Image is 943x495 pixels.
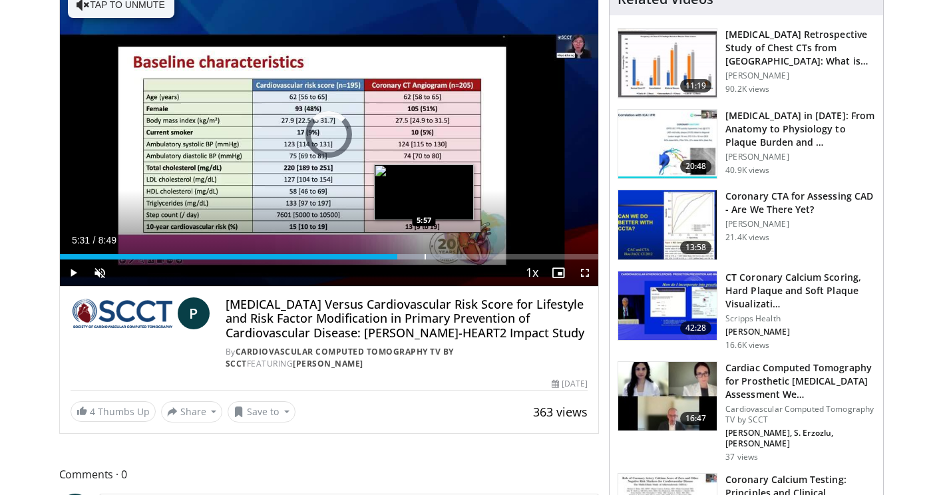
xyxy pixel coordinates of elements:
[545,259,572,286] button: Enable picture-in-picture mode
[98,235,116,246] span: 8:49
[725,428,875,449] p: [PERSON_NAME], S. Erzozlu, [PERSON_NAME]
[618,190,875,260] a: 13:58 Coronary CTA for Assessing CAD - Are We There Yet? [PERSON_NAME] 21.4K views
[59,466,600,483] span: Comments 0
[725,340,769,351] p: 16.6K views
[725,452,758,462] p: 37 views
[618,271,875,351] a: 42:28 CT Coronary Calcium Scoring, Hard Plaque and Soft Plaque Visualizati… Scripps Health [PERSO...
[725,361,875,401] h3: Cardiac Computed Tomography for Prosthetic [MEDICAL_DATA] Assessment We…
[725,313,875,324] p: Scripps Health
[228,401,295,422] button: Save to
[293,358,363,369] a: [PERSON_NAME]
[618,29,717,98] img: c2eb46a3-50d3-446d-a553-a9f8510c7760.150x105_q85_crop-smart_upscale.jpg
[725,271,875,311] h3: CT Coronary Calcium Scoring, Hard Plaque and Soft Plaque Visualizati…
[60,254,599,259] div: Progress Bar
[725,327,875,337] p: [PERSON_NAME]
[226,346,588,370] div: By FEATURING
[680,241,712,254] span: 13:58
[680,79,712,92] span: 11:19
[725,152,875,162] p: [PERSON_NAME]
[680,160,712,173] span: 20:48
[618,190,717,259] img: 34b2b9a4-89e5-4b8c-b553-8a638b61a706.150x105_q85_crop-smart_upscale.jpg
[87,259,113,286] button: Unmute
[71,297,172,329] img: Cardiovascular Computed Tomography TV by SCCT
[572,259,598,286] button: Fullscreen
[725,232,769,243] p: 21.4K views
[72,235,90,246] span: 5:31
[725,190,875,216] h3: Coronary CTA for Assessing CAD - Are We There Yet?
[618,362,717,431] img: ef7db2a5-b9e3-4d5d-833d-8dc40dd7331b.150x105_q85_crop-smart_upscale.jpg
[552,378,588,390] div: [DATE]
[533,404,588,420] span: 363 views
[680,412,712,425] span: 16:47
[161,401,223,422] button: Share
[725,404,875,425] p: Cardiovascular Computed Tomography TV by SCCT
[725,109,875,149] h3: [MEDICAL_DATA] in [DATE]: From Anatomy to Physiology to Plaque Burden and …
[618,109,875,180] a: 20:48 [MEDICAL_DATA] in [DATE]: From Anatomy to Physiology to Plaque Burden and … [PERSON_NAME] 4...
[618,110,717,179] img: 823da73b-7a00-425d-bb7f-45c8b03b10c3.150x105_q85_crop-smart_upscale.jpg
[618,28,875,98] a: 11:19 [MEDICAL_DATA] Retrospective Study of Chest CTs from [GEOGRAPHIC_DATA]: What is the Re… [PE...
[60,259,87,286] button: Play
[90,405,95,418] span: 4
[226,346,454,369] a: Cardiovascular Computed Tomography TV by SCCT
[71,401,156,422] a: 4 Thumbs Up
[725,165,769,176] p: 40.9K views
[725,28,875,68] h3: [MEDICAL_DATA] Retrospective Study of Chest CTs from [GEOGRAPHIC_DATA]: What is the Re…
[518,259,545,286] button: Playback Rate
[93,235,96,246] span: /
[226,297,588,341] h4: [MEDICAL_DATA] Versus Cardiovascular Risk Score for Lifestyle and Risk Factor Modification in Pri...
[618,271,717,341] img: 4ea3ec1a-320e-4f01-b4eb-a8bc26375e8f.150x105_q85_crop-smart_upscale.jpg
[680,321,712,335] span: 42:28
[178,297,210,329] a: P
[725,84,769,94] p: 90.2K views
[725,71,875,81] p: [PERSON_NAME]
[374,164,474,220] img: image.jpeg
[725,219,875,230] p: [PERSON_NAME]
[618,361,875,462] a: 16:47 Cardiac Computed Tomography for Prosthetic [MEDICAL_DATA] Assessment We… Cardiovascular Com...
